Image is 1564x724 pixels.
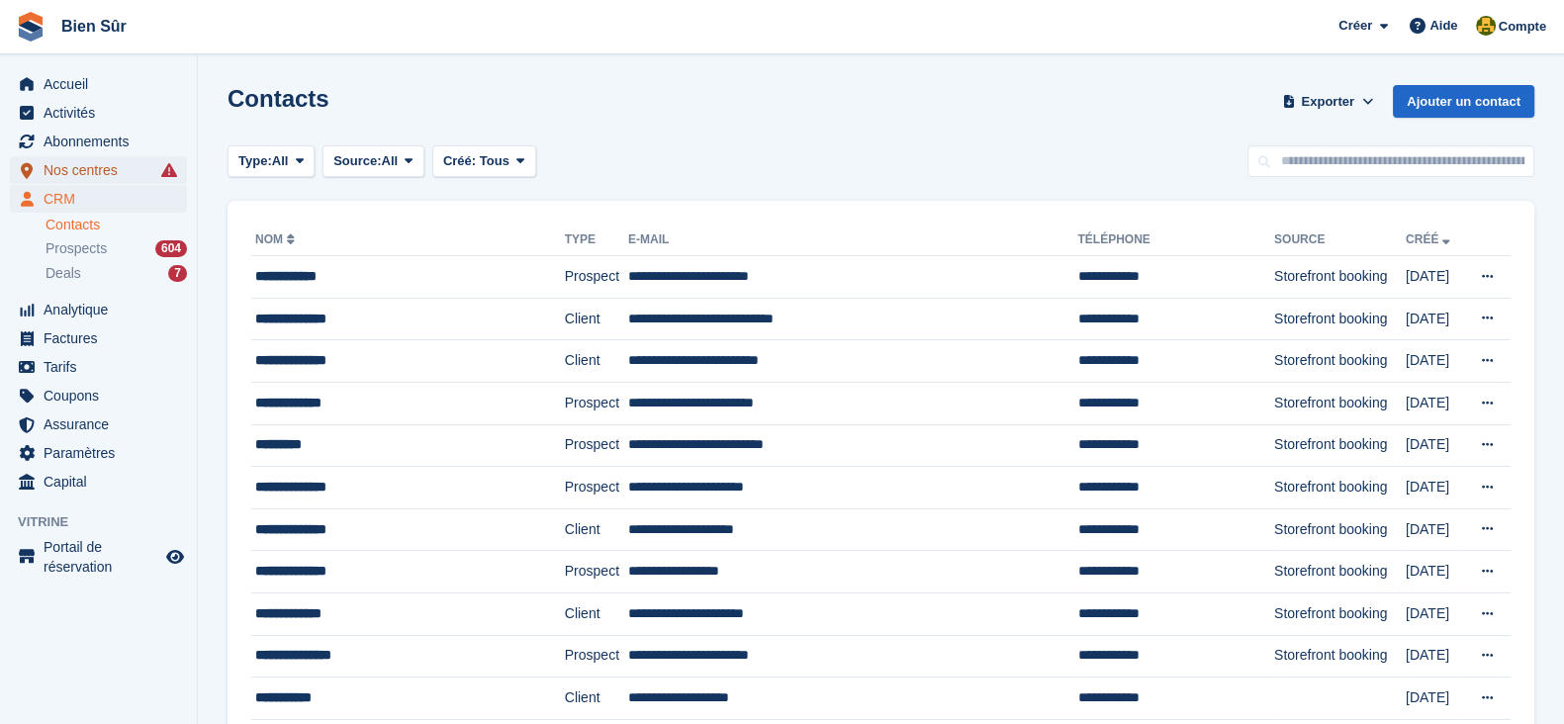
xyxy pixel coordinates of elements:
td: Storefront booking [1274,382,1406,424]
td: Storefront booking [1274,340,1406,383]
span: Compte [1499,17,1546,37]
span: Factures [44,324,162,352]
div: 604 [155,240,187,257]
td: Client [565,298,628,340]
span: Type: [238,151,272,171]
span: Accueil [44,70,162,98]
a: menu [10,185,187,213]
th: Téléphone [1077,225,1274,256]
td: Client [565,592,628,635]
td: [DATE] [1406,551,1462,593]
span: Analytique [44,296,162,323]
td: Prospect [565,635,628,678]
a: menu [10,439,187,467]
span: Aide [1429,16,1457,36]
button: Exporter [1278,85,1377,118]
span: Prospects [46,239,107,258]
td: [DATE] [1406,592,1462,635]
span: Capital [44,468,162,496]
span: Paramètres [44,439,162,467]
span: All [272,151,289,171]
span: Deals [46,264,81,283]
td: [DATE] [1406,382,1462,424]
span: Assurance [44,410,162,438]
span: Tous [480,153,509,168]
a: menu [10,382,187,409]
a: menu [10,296,187,323]
span: Activités [44,99,162,127]
td: [DATE] [1406,340,1462,383]
img: stora-icon-8386f47178a22dfd0bd8f6a31ec36ba5ce8667c1dd55bd0f319d3a0aa187defe.svg [16,12,46,42]
span: CRM [44,185,162,213]
a: menu [10,99,187,127]
a: Contacts [46,216,187,234]
a: menu [10,537,187,577]
span: Coupons [44,382,162,409]
span: Créé: [443,153,476,168]
a: menu [10,410,187,438]
h1: Contacts [228,85,329,112]
span: Portail de réservation [44,537,162,577]
a: Bien Sûr [53,10,135,43]
span: Nos centres [44,156,162,184]
td: Storefront booking [1274,592,1406,635]
button: Créé: Tous [432,145,536,178]
a: Nom [255,232,299,246]
span: Exporter [1301,92,1353,112]
span: Abonnements [44,128,162,155]
a: menu [10,128,187,155]
td: Storefront booking [1274,424,1406,467]
a: Ajouter un contact [1393,85,1534,118]
td: Storefront booking [1274,551,1406,593]
td: [DATE] [1406,508,1462,551]
td: Prospect [565,424,628,467]
td: Client [565,340,628,383]
div: 7 [168,265,187,282]
td: [DATE] [1406,467,1462,509]
td: Prospect [565,551,628,593]
button: Type: All [228,145,315,178]
td: Storefront booking [1274,256,1406,299]
span: Créer [1338,16,1372,36]
td: Prospect [565,256,628,299]
td: Client [565,678,628,720]
th: Type [565,225,628,256]
td: [DATE] [1406,298,1462,340]
a: Boutique d'aperçu [163,545,187,569]
a: Deals 7 [46,263,187,284]
td: [DATE] [1406,256,1462,299]
img: Fatima Kelaaoui [1476,16,1496,36]
a: Prospects 604 [46,238,187,259]
a: menu [10,353,187,381]
span: Tarifs [44,353,162,381]
span: Vitrine [18,512,197,532]
td: Storefront booking [1274,298,1406,340]
a: Créé [1406,232,1454,246]
td: Storefront booking [1274,635,1406,678]
td: Prospect [565,467,628,509]
td: [DATE] [1406,635,1462,678]
td: Client [565,508,628,551]
span: Source: [333,151,381,171]
a: menu [10,70,187,98]
th: E-mail [628,225,1077,256]
button: Source: All [322,145,424,178]
span: All [382,151,399,171]
th: Source [1274,225,1406,256]
td: [DATE] [1406,678,1462,720]
td: Prospect [565,382,628,424]
td: Storefront booking [1274,508,1406,551]
a: menu [10,324,187,352]
a: menu [10,156,187,184]
a: menu [10,468,187,496]
td: [DATE] [1406,424,1462,467]
td: Storefront booking [1274,467,1406,509]
i: Des échecs de synchronisation des entrées intelligentes se sont produits [161,162,177,178]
